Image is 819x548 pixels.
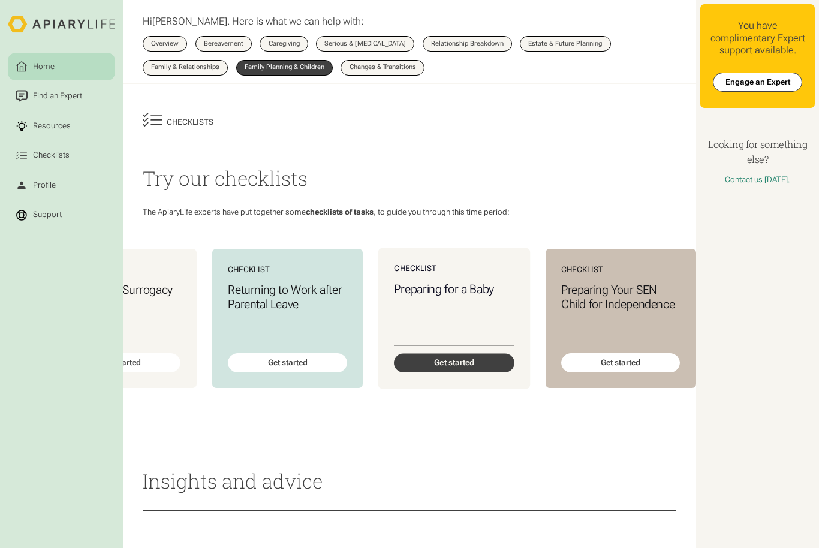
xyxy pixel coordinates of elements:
a: Support [8,201,115,229]
a: Home [8,53,115,80]
div: Serious & [MEDICAL_DATA] [324,41,406,47]
div: Estate & Future Planning [528,41,602,47]
div: Support [31,209,64,221]
a: Bereavement [195,36,252,52]
div: Get started [394,354,514,373]
h3: Preparing for a Baby [394,282,514,297]
a: Overview [143,36,187,52]
div: Resources [31,120,73,132]
div: Get started [561,353,680,372]
a: Profile [8,171,115,199]
a: ChecklistReturning to Work after Parental LeaveGet started [212,249,363,388]
a: Find an Expert [8,82,115,110]
div: Get started [228,353,347,372]
a: Serious & [MEDICAL_DATA] [316,36,414,52]
div: Checklists [31,150,71,162]
h3: Returning to Work after Parental Leave [228,283,347,312]
div: Changes & Transitions [350,64,416,71]
div: Family Planning & Children [245,64,324,71]
div: Checklist [228,265,347,275]
a: Relationship Breakdown [423,36,512,52]
span: checklists of tasks [306,207,374,216]
h4: Looking for something else? [700,137,815,167]
a: Engage an Expert [713,73,803,92]
p: The ApiaryLife experts have put together some , to guide you through this time period: [143,207,676,218]
span: [PERSON_NAME] [152,16,227,27]
a: Checklists [8,141,115,169]
a: ChecklistPreparing Your SEN Child for IndependenceGet started [546,249,696,388]
div: Checklist [394,264,514,275]
a: Changes & Transitions [341,60,424,76]
div: Relationship Breakdown [431,41,504,47]
a: Contact us [DATE]. [725,175,790,184]
a: Resources [8,112,115,140]
a: Caregiving [260,36,308,52]
div: Checklists [167,118,213,128]
h3: Preparing Your SEN Child for Independence [561,283,680,312]
a: Estate & Future Planning [520,36,610,52]
div: Home [31,61,56,73]
a: Family & Relationships [143,60,228,76]
div: Bereavement [204,41,243,47]
h2: Insights and advice [143,468,676,495]
a: ChecklistPreparing for a BabyGet started [378,248,530,389]
div: Family & Relationships [151,64,219,71]
div: Find an Expert [31,91,84,103]
a: Family Planning & Children [236,60,333,76]
p: Hi . Here is what we can help with: [143,16,364,28]
div: You have complimentary Expert support available. [708,20,807,57]
div: Caregiving [269,41,300,47]
div: Checklist [561,265,680,275]
h2: Try our checklists [143,165,676,192]
div: Profile [31,179,58,191]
